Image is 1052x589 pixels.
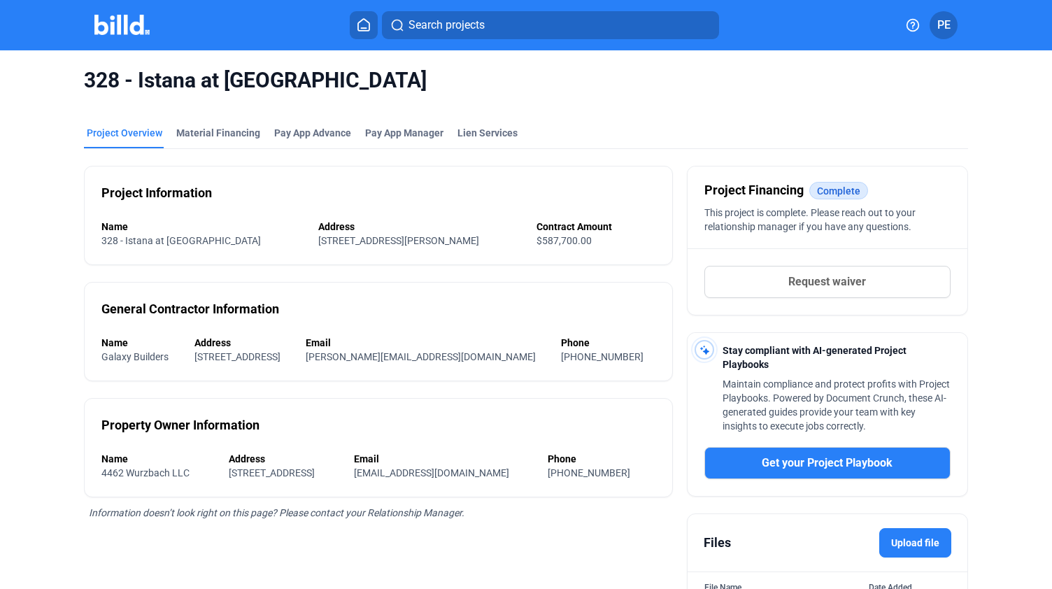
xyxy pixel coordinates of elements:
span: Project Financing [704,180,804,200]
span: Pay App Manager [365,126,443,140]
div: Pay App Advance [274,126,351,140]
mat-chip: Complete [809,182,868,199]
button: Request waiver [704,266,951,298]
span: Request waiver [788,274,866,290]
button: Search projects [382,11,719,39]
span: Galaxy Builders [101,351,169,362]
div: Material Financing [176,126,260,140]
div: Project Information [101,183,212,203]
div: General Contractor Information [101,299,279,319]
span: [EMAIL_ADDRESS][DOMAIN_NAME] [354,467,509,478]
span: PE [937,17,951,34]
span: [STREET_ADDRESS] [229,467,315,478]
button: Get your Project Playbook [704,447,951,479]
span: 328 - Istana at [GEOGRAPHIC_DATA] [84,67,967,94]
div: Name [101,336,180,350]
span: Search projects [408,17,485,34]
div: Name [101,220,304,234]
div: Email [354,452,534,466]
span: 4462 Wurzbach LLC [101,467,190,478]
div: Contract Amount [536,220,655,234]
span: 328 - Istana at [GEOGRAPHIC_DATA] [101,235,261,246]
label: Upload file [879,528,951,558]
span: Maintain compliance and protect profits with Project Playbooks. Powered by Document Crunch, these... [723,378,950,432]
span: Get your Project Playbook [762,455,893,471]
span: [PERSON_NAME][EMAIL_ADDRESS][DOMAIN_NAME] [306,351,536,362]
div: Address [194,336,292,350]
span: Stay compliant with AI-generated Project Playbooks [723,345,907,370]
span: [PHONE_NUMBER] [548,467,630,478]
div: Name [101,452,215,466]
span: $587,700.00 [536,235,592,246]
span: [STREET_ADDRESS] [194,351,280,362]
button: PE [930,11,958,39]
div: Files [704,533,731,553]
div: Lien Services [457,126,518,140]
div: Address [229,452,340,466]
img: Billd Company Logo [94,15,150,35]
div: Project Overview [87,126,162,140]
div: Phone [548,452,655,466]
div: Property Owner Information [101,416,260,435]
span: This project is complete. Please reach out to your relationship manager if you have any questions. [704,207,916,232]
div: Email [306,336,547,350]
span: [STREET_ADDRESS][PERSON_NAME] [318,235,479,246]
div: Address [318,220,523,234]
span: Information doesn’t look right on this page? Please contact your Relationship Manager. [89,507,464,518]
span: [PHONE_NUMBER] [561,351,644,362]
div: Phone [561,336,655,350]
